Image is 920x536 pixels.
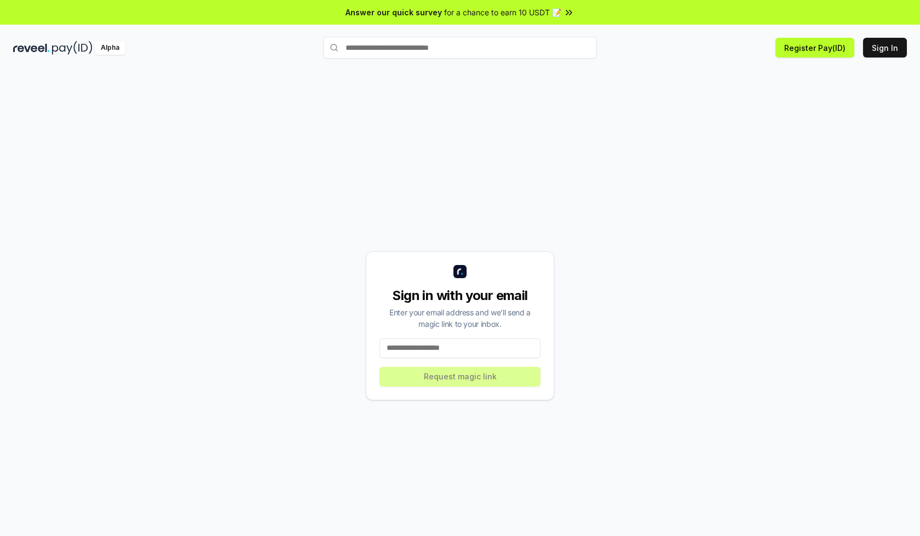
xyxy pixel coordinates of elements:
img: logo_small [453,265,467,278]
img: pay_id [52,41,93,55]
button: Sign In [863,38,907,57]
img: reveel_dark [13,41,50,55]
button: Register Pay(ID) [775,38,854,57]
div: Sign in with your email [380,287,540,304]
span: Answer our quick survey [346,7,442,18]
span: for a chance to earn 10 USDT 📝 [444,7,561,18]
div: Enter your email address and we’ll send a magic link to your inbox. [380,307,540,330]
div: Alpha [95,41,125,55]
